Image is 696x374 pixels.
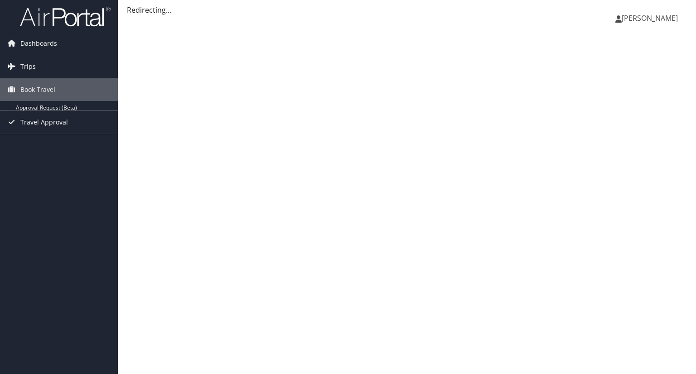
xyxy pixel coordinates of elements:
[20,6,111,27] img: airportal-logo.png
[20,55,36,78] span: Trips
[20,78,55,101] span: Book Travel
[127,5,687,15] div: Redirecting...
[20,32,57,55] span: Dashboards
[20,111,68,134] span: Travel Approval
[615,5,687,32] a: [PERSON_NAME]
[622,13,678,23] span: [PERSON_NAME]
